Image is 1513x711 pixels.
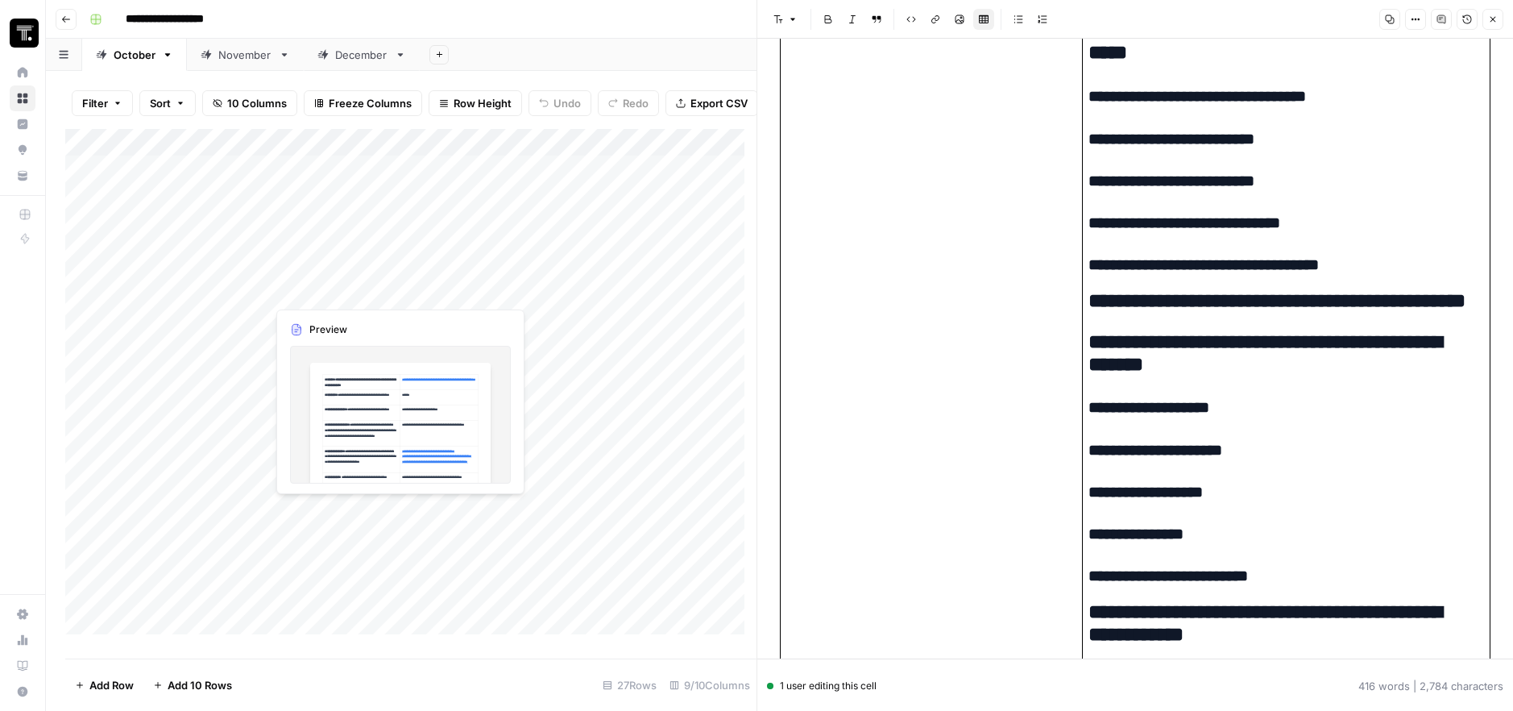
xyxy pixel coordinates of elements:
button: Redo [598,90,659,116]
button: Help + Support [10,679,35,705]
a: Home [10,60,35,85]
a: Insights [10,111,35,137]
img: Thoughtspot Logo [10,19,39,48]
span: Undo [553,95,581,111]
span: Add 10 Rows [168,677,232,693]
span: Redo [623,95,649,111]
span: 10 Columns [227,95,287,111]
div: 1 user editing this cell [767,679,877,693]
div: November [218,47,272,63]
span: Export CSV [690,95,748,111]
a: Opportunities [10,137,35,163]
a: October [82,39,187,71]
span: Freeze Columns [329,95,412,111]
button: Sort [139,90,196,116]
button: Add Row [65,672,143,698]
a: Your Data [10,163,35,189]
button: Row Height [429,90,522,116]
button: Export CSV [665,90,758,116]
button: 10 Columns [202,90,297,116]
div: December [335,47,388,63]
div: October [114,47,155,63]
a: Settings [10,601,35,627]
button: Freeze Columns [304,90,422,116]
a: Usage [10,627,35,653]
button: Filter [72,90,133,116]
span: Add Row [89,677,134,693]
span: Sort [150,95,171,111]
a: December [304,39,420,71]
div: 27 Rows [596,672,663,698]
div: 9/10 Columns [663,672,756,698]
a: Learning Hub [10,653,35,679]
button: Undo [529,90,591,116]
button: Add 10 Rows [143,672,242,698]
a: Browse [10,85,35,111]
button: Workspace: Thoughtspot [10,13,35,53]
span: Row Height [454,95,512,111]
span: Filter [82,95,108,111]
a: November [187,39,304,71]
div: 416 words | 2,784 characters [1358,678,1503,694]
